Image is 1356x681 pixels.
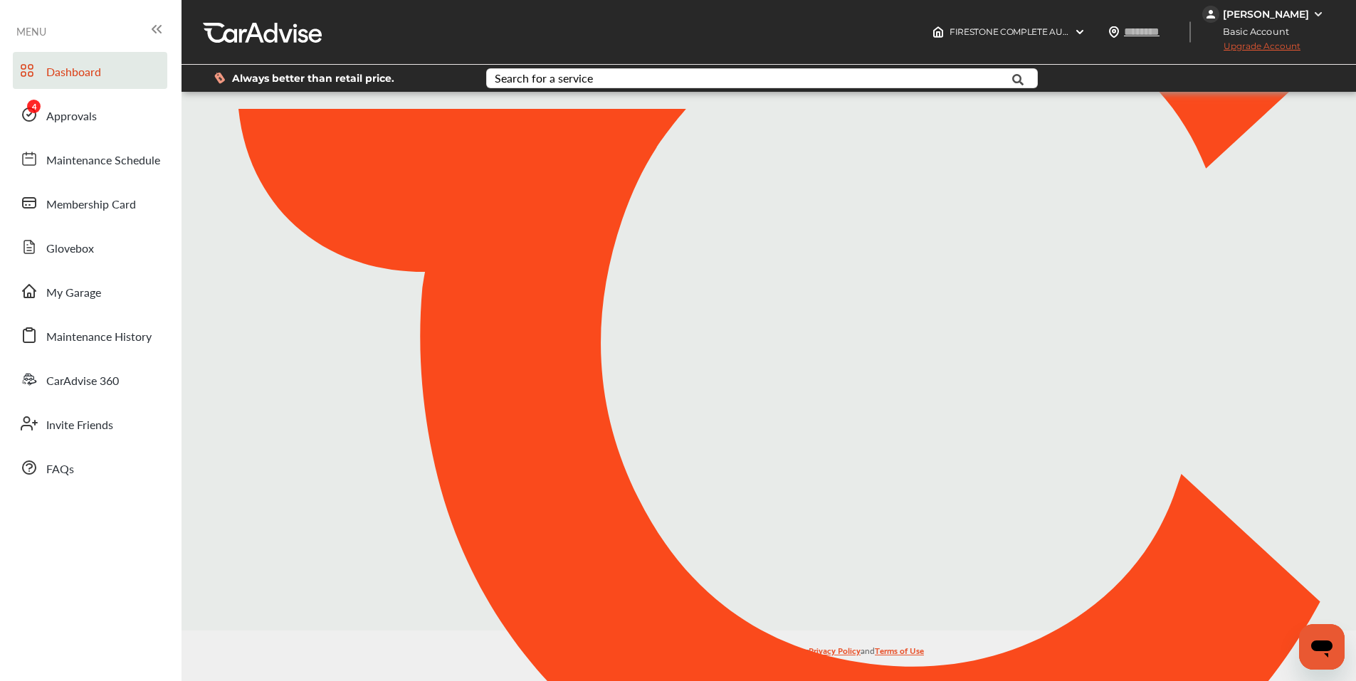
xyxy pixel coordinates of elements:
img: WGsFRI8htEPBVLJbROoPRyZpYNWhNONpIPPETTm6eUC0GeLEiAAAAAElFTkSuQmCC [1313,9,1324,20]
a: Invite Friends [13,405,167,442]
span: Approvals [46,107,97,126]
a: FAQs [13,449,167,486]
a: Maintenance History [13,317,167,354]
a: CarAdvise 360 [13,361,167,398]
img: header-home-logo.8d720a4f.svg [932,26,944,38]
p: By using the CarAdvise application, you agree to our and [182,643,1356,658]
span: Maintenance Schedule [46,152,160,170]
span: CarAdvise 360 [46,372,119,391]
a: Approvals [13,96,167,133]
span: Invite Friends [46,416,113,435]
span: Upgrade Account [1202,41,1300,58]
span: FAQs [46,460,74,479]
div: [PERSON_NAME] [1223,8,1309,21]
span: Glovebox [46,240,94,258]
span: Dashboard [46,63,101,82]
img: dollor_label_vector.a70140d1.svg [214,72,225,84]
img: header-down-arrow.9dd2ce7d.svg [1074,26,1086,38]
a: Dashboard [13,52,167,89]
a: My Garage [13,273,167,310]
span: MENU [16,26,46,37]
a: Membership Card [13,184,167,221]
span: Basic Account [1204,24,1300,39]
iframe: Button to launch messaging window [1299,624,1345,670]
a: Glovebox [13,228,167,265]
a: Maintenance Schedule [13,140,167,177]
span: Always better than retail price. [232,73,394,83]
span: FIRESTONE COMPLETE AUTO CARE , [STREET_ADDRESS][PERSON_NAME] Niles , IL 60714 [950,26,1312,37]
img: location_vector.a44bc228.svg [1108,26,1120,38]
img: jVpblrzwTbfkPYzPPzSLxeg0AAAAASUVORK5CYII= [1202,6,1219,23]
span: Membership Card [46,196,136,214]
span: Maintenance History [46,328,152,347]
span: My Garage [46,284,101,302]
img: header-divider.bc55588e.svg [1189,21,1191,43]
img: CA_CheckIcon.cf4f08d4.svg [730,310,799,370]
div: Search for a service [495,73,593,84]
